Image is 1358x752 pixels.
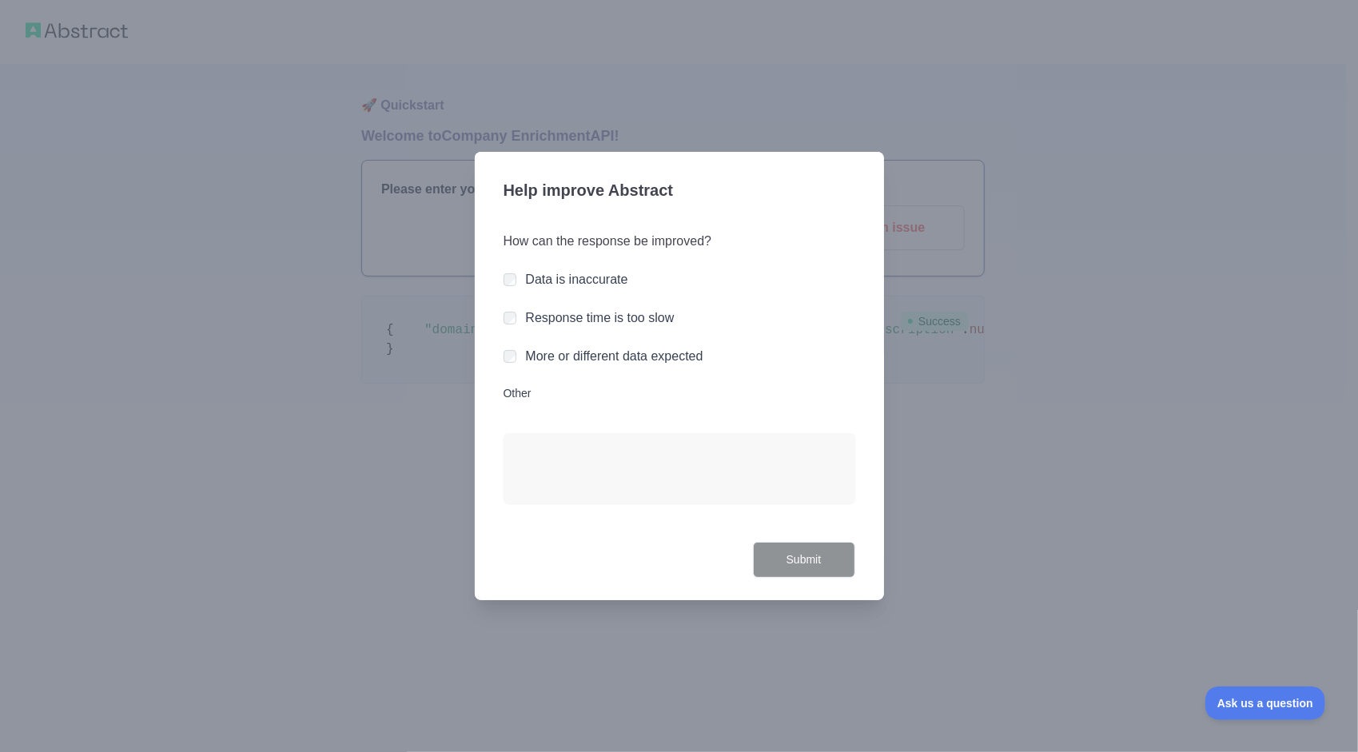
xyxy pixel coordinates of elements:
label: Other [504,385,855,401]
label: Data is inaccurate [526,273,628,286]
h3: How can the response be improved? [504,232,855,251]
label: More or different data expected [526,349,703,363]
label: Response time is too slow [526,311,675,324]
button: Submit [753,542,855,578]
iframe: Toggle Customer Support [1205,686,1326,720]
h3: Help improve Abstract [504,171,855,213]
